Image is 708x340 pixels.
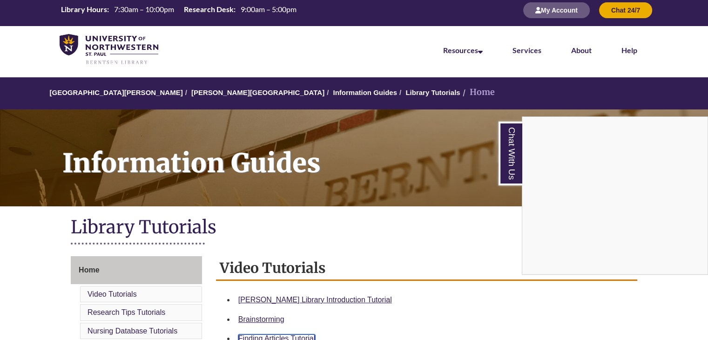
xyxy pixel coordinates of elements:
a: About [571,46,592,54]
a: Resources [443,46,483,54]
a: Help [621,46,637,54]
a: Chat With Us [499,122,522,185]
img: UNWSP Library Logo [60,34,158,65]
iframe: Chat Widget [522,117,708,274]
a: Services [512,46,541,54]
div: Chat With Us [522,116,708,275]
